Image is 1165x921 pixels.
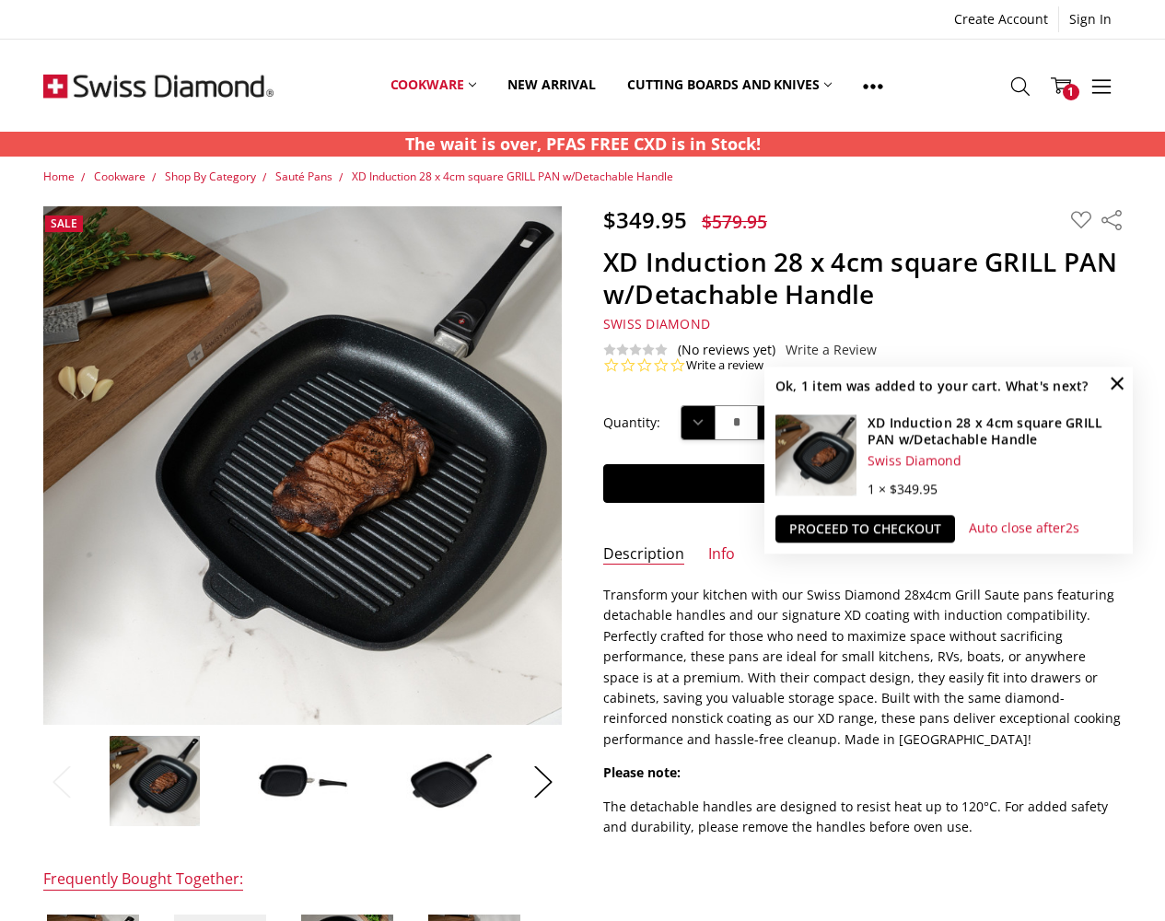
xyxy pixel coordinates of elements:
span: (No reviews yet) [678,343,775,357]
a: 1 [1041,63,1081,109]
img: XD Induction 28 x 4cm square GRILL PAN w/Detachable Handle [109,735,201,827]
span: × [1102,367,1132,397]
a: Cookware [375,44,493,126]
div: 1 × $349.95 [868,479,1122,499]
p: The detachable handles are designed to resist heat up to 120°C. For added safety and durability, ... [603,797,1122,838]
a: Description [603,544,684,565]
strong: Please note: [603,764,681,781]
p: The wait is over, PFAS FREE CXD is in Stock! [405,132,761,157]
img: XD Induction 28 x 4cm square GRILL PAN w/Detachable Handle [257,750,349,812]
a: Cookware [94,169,146,184]
a: Write a review [686,357,763,374]
a: Home [43,169,75,184]
img: XD Induction 28 x 4cm square GRILL PAN w/Detachable Handle [775,414,856,495]
a: Shop By Category [165,169,256,184]
div: Frequently Bought Together: [43,869,243,891]
a: XD Induction 28 x 4cm square GRILL PAN w/Detachable Handle [352,169,673,184]
img: Free Shipping On Every Order [43,40,274,132]
a: Sauté Pans [275,169,332,184]
span: Sale [51,216,77,231]
a: Proceed to checkout [775,515,955,542]
a: Sign In [1059,6,1122,32]
a: Cutting boards and knives [612,44,848,126]
a: Create Account [944,6,1058,32]
p: Transform your kitchen with our Swiss Diamond 28x4cm Grill Saute pans featuring detachable handle... [603,585,1122,750]
a: Write a Review [786,343,877,357]
h4: XD Induction 28 x 4cm square GRILL PAN w/Detachable Handle [868,414,1122,447]
button: Previous [43,753,80,810]
a: Close [1102,367,1132,397]
span: $579.95 [702,209,767,234]
a: Show All [847,44,899,127]
p: Auto close after s [969,518,1079,538]
img: XD Induction 28 x 4cm square GRILL PAN w/Detachable Handle [405,750,497,812]
h2: Ok, 1 item was added to your cart. What's next? [775,378,1090,394]
label: Quantity: [603,413,660,433]
span: Swiss Diamond [603,315,710,332]
span: 1 [1063,84,1079,100]
a: Info [708,544,735,565]
button: Next [525,753,562,810]
a: New arrival [492,44,611,126]
span: 2 [1066,519,1073,536]
span: $349.95 [603,204,687,235]
div: Swiss Diamond [868,452,1122,469]
h1: XD Induction 28 x 4cm square GRILL PAN w/Detachable Handle [603,246,1122,310]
